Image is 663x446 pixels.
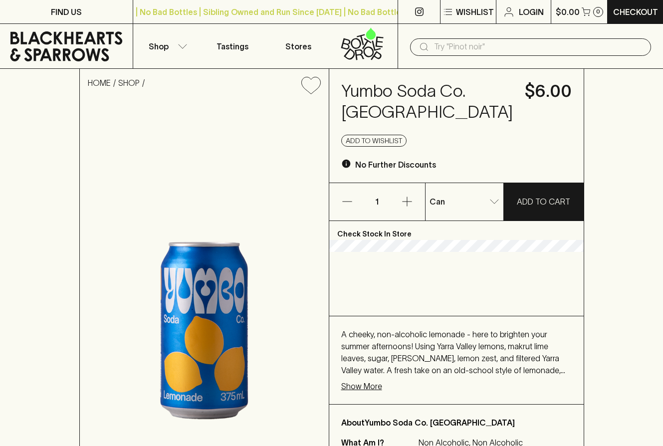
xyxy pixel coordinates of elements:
[297,73,325,98] button: Add to wishlist
[149,40,169,52] p: Shop
[434,39,643,55] input: Try "Pinot noir"
[613,6,658,18] p: Checkout
[341,330,565,387] span: A cheeky, non-alcoholic lemonade - here to brighten your summer afternoons! Using Yarra Valley le...
[426,192,503,212] div: Can
[341,417,572,429] p: About Yumbo Soda Co. [GEOGRAPHIC_DATA]
[265,24,332,68] a: Stores
[525,81,572,102] h4: $6.00
[556,6,580,18] p: $0.00
[355,159,436,171] p: No Further Discounts
[88,78,111,87] a: HOME
[430,196,445,208] p: Can
[365,183,389,221] p: 1
[133,24,200,68] button: Shop
[596,9,600,14] p: 0
[51,6,82,18] p: FIND US
[517,196,570,208] p: ADD TO CART
[456,6,494,18] p: Wishlist
[217,40,248,52] p: Tastings
[285,40,311,52] p: Stores
[341,135,407,147] button: Add to wishlist
[519,6,544,18] p: Login
[199,24,265,68] a: Tastings
[341,380,382,392] p: Show More
[329,221,584,240] p: Check Stock In Store
[504,183,584,221] button: ADD TO CART
[118,78,140,87] a: SHOP
[341,81,513,123] h4: Yumbo Soda Co. [GEOGRAPHIC_DATA]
